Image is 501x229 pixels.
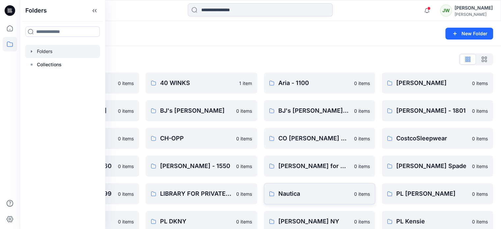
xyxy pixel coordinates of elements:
[472,190,488,197] p: 0 items
[160,161,232,171] p: [PERSON_NAME] - 1550
[440,5,452,16] div: JW
[264,100,375,121] a: BJ's [PERSON_NAME]-238770 items
[354,135,370,142] p: 0 items
[118,107,134,114] p: 0 items
[236,135,252,142] p: 0 items
[354,163,370,170] p: 0 items
[396,106,468,115] p: [PERSON_NAME] - 1801
[146,72,257,94] a: 40 WINKS1 item
[396,217,468,226] p: PL Kensie
[472,80,488,87] p: 0 items
[354,190,370,197] p: 0 items
[146,100,257,121] a: BJ's [PERSON_NAME]0 items
[382,156,493,177] a: [PERSON_NAME] Spade0 items
[239,80,252,87] p: 1 item
[236,218,252,225] p: 0 items
[264,72,375,94] a: Aria - 11000 items
[472,107,488,114] p: 0 items
[160,106,232,115] p: BJ's [PERSON_NAME]
[396,78,468,88] p: [PERSON_NAME]
[264,183,375,204] a: Nautica0 items
[354,80,370,87] p: 0 items
[354,218,370,225] p: 0 items
[236,163,252,170] p: 0 items
[396,161,468,171] p: [PERSON_NAME] Spade
[118,135,134,142] p: 0 items
[118,80,134,87] p: 0 items
[160,189,232,198] p: LIBRARY FOR PRIVATE LABEL ACCOUNTS
[146,156,257,177] a: [PERSON_NAME] - 15500 items
[382,183,493,204] a: PL [PERSON_NAME]0 items
[37,61,62,69] p: Collections
[236,107,252,114] p: 0 items
[236,190,252,197] p: 0 items
[472,163,488,170] p: 0 items
[382,128,493,149] a: CostcoSleepwear0 items
[118,190,134,197] p: 0 items
[160,217,232,226] p: PL DKNY
[472,218,488,225] p: 0 items
[455,4,493,12] div: [PERSON_NAME]
[396,189,468,198] p: PL [PERSON_NAME]
[278,161,350,171] p: [PERSON_NAME] for Marmaxx
[146,128,257,149] a: CH-OPP0 items
[118,163,134,170] p: 0 items
[264,128,375,149] a: CO [PERSON_NAME] & MARMAXX0 items
[382,100,493,121] a: [PERSON_NAME] - 18010 items
[445,28,493,40] button: New Folder
[278,78,350,88] p: Aria - 1100
[278,217,350,226] p: [PERSON_NAME] NY
[146,183,257,204] a: LIBRARY FOR PRIVATE LABEL ACCOUNTS0 items
[472,135,488,142] p: 0 items
[160,134,232,143] p: CH-OPP
[354,107,370,114] p: 0 items
[396,134,468,143] p: CostcoSleepwear
[160,78,235,88] p: 40 WINKS
[278,106,350,115] p: BJ's [PERSON_NAME]-23877
[118,218,134,225] p: 0 items
[264,156,375,177] a: [PERSON_NAME] for Marmaxx0 items
[382,72,493,94] a: [PERSON_NAME]0 items
[278,189,350,198] p: Nautica
[455,12,493,17] div: [PERSON_NAME]
[278,134,350,143] p: CO [PERSON_NAME] & MARMAXX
